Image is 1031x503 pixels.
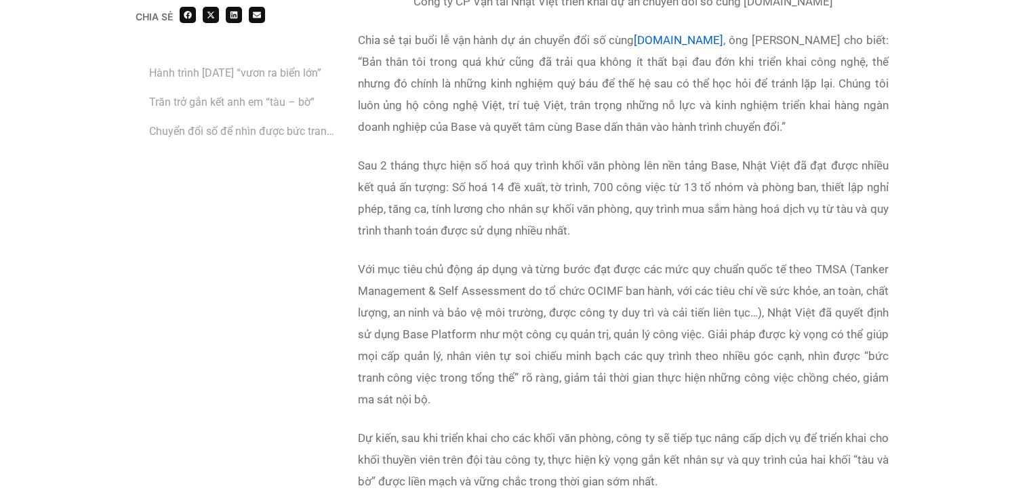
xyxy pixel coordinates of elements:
[136,12,173,22] div: Chia sẻ
[226,7,242,23] div: Share on linkedin
[358,29,889,138] p: Chia sẻ tại buổi lễ vận hành dự án chuyển đổi số cùng , ông [PERSON_NAME] cho biết: “Bản thân tôi...
[180,7,196,23] div: Share on facebook
[358,258,889,410] p: Với mục tiêu chủ động áp dụng và từng bước đạt được các mức quy chuẩn quốc tế theo TMSA (Tanker M...
[149,123,337,140] a: Chuyển đổi số để nhìn được bức tranh công việc tổng thể rõ ràng, minh bạch
[149,94,315,110] a: Trăn trở gắn kết anh em “tàu – bờ”
[149,64,321,81] a: Hành trình [DATE] “vươn ra biển lớn”
[249,7,265,23] div: Share on email
[634,33,723,47] a: [DOMAIN_NAME]
[358,155,889,241] p: Sau 2 tháng thực hiện số hoá quy trình khối văn phòng lên nền tảng Base, Nhật Việt đã đạt được nh...
[358,427,889,492] p: Dự kiến, sau khi triển khai cho các khối văn phòng, công ty sẽ tiếp tục nâng cấp dịch vụ để triển...
[203,7,219,23] div: Share on x-twitter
